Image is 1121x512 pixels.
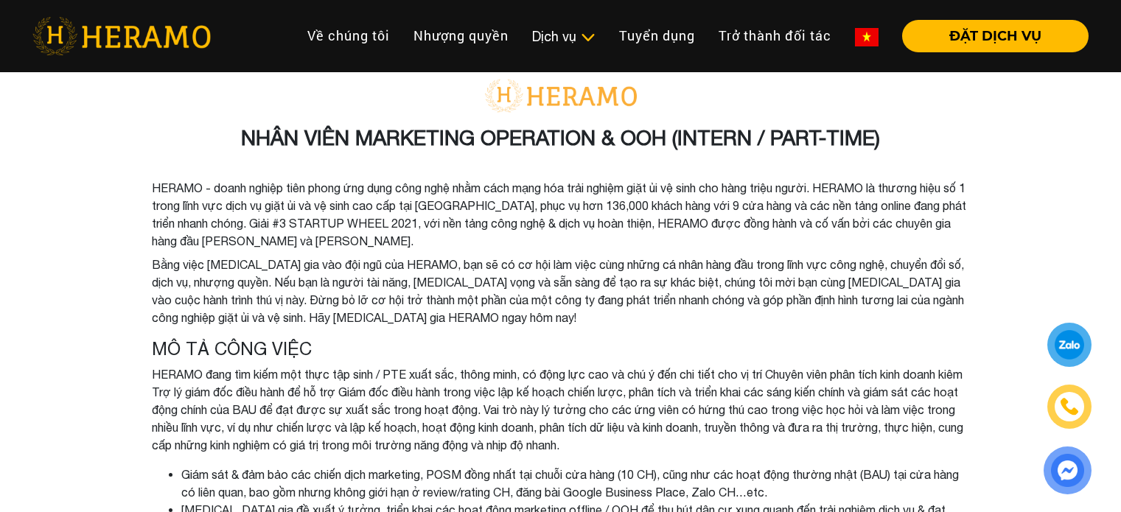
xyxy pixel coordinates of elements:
[890,29,1089,43] a: ĐẶT DỊCH VỤ
[902,20,1089,52] button: ĐẶT DỊCH VỤ
[296,20,402,52] a: Về chúng tôi
[181,466,970,501] li: Giám sát & đảm bảo các chiến dịch marketing, POSM đồng nhất tại chuỗi cửa hàng (10 CH), cũng như ...
[1049,386,1090,427] a: phone-icon
[707,20,843,52] a: Trở thành đối tác
[1060,397,1079,417] img: phone-icon
[855,28,879,46] img: vn-flag.png
[402,20,520,52] a: Nhượng quyền
[152,338,970,360] h4: MÔ TẢ CÔNG VIỆC
[607,20,707,52] a: Tuyển dụng
[532,27,596,46] div: Dịch vụ
[480,78,642,113] img: logo-with-text.png
[580,30,596,45] img: subToggleIcon
[152,125,970,150] h3: NHÂN VIÊN MARKETING OPERATION & OOH (INTERN / PART-TIME)
[152,256,970,326] li: Bằng việc [MEDICAL_DATA] gia vào đội ngũ của HERAMO, bạn sẽ có cơ hội làm việc cùng những cá nhân...
[32,17,211,55] img: heramo-logo.png
[152,365,970,454] p: HERAMO đang tìm kiếm một thực tập sinh / PTE xuất sắc, thông minh, có động lực cao và chú ý đến c...
[152,179,970,250] li: HERAMO - doanh nghiệp tiên phong ứng dụng công nghệ nhằm cách mạng hóa trải nghiệm giặt ủi vệ sin...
